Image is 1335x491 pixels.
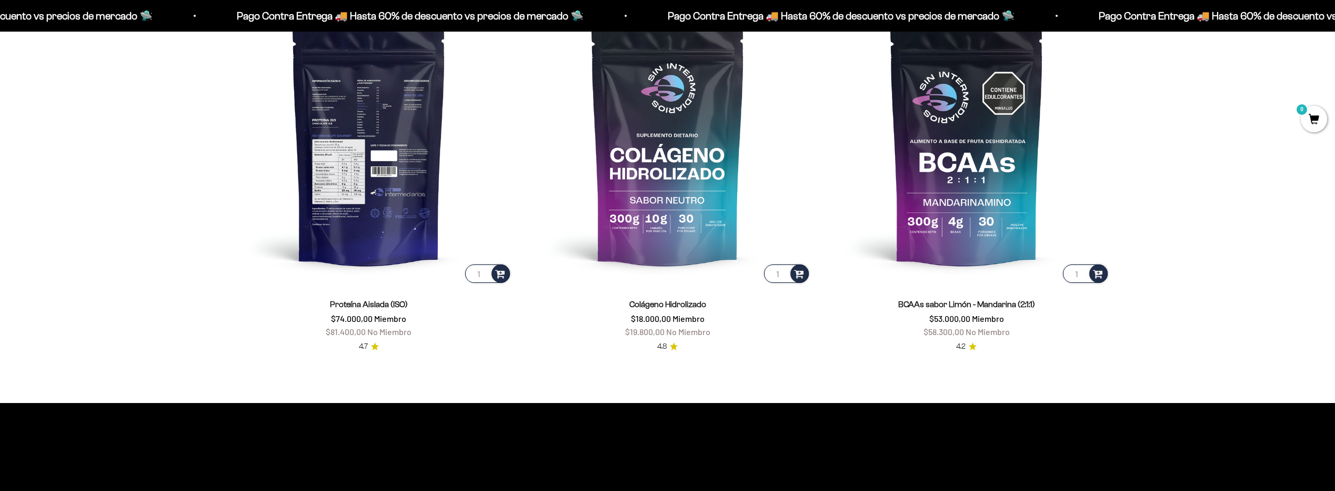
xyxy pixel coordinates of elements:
span: $19.800,00 [625,327,665,337]
span: Miembro [972,313,1004,323]
span: $74.000,00 [331,313,373,323]
a: Colágeno Hidrolizado [629,300,706,309]
mark: 0 [1296,103,1308,116]
a: 0 [1301,114,1327,126]
span: $53.000,00 [929,313,970,323]
a: 4.24.2 de 5.0 estrellas [956,341,977,352]
p: Pago Contra Entrega 🚚 Hasta 60% de descuento vs precios de mercado 🛸 [233,7,580,24]
span: 4.8 [657,341,667,352]
p: Pago Contra Entrega 🚚 Hasta 60% de descuento vs precios de mercado 🛸 [664,7,1011,24]
a: Proteína Aislada (ISO) [330,300,408,309]
span: $18.000,00 [631,313,671,323]
span: No Miembro [367,327,411,337]
span: $58.300,00 [924,327,964,337]
span: 4.2 [956,341,966,352]
a: 4.84.8 de 5.0 estrellas [657,341,678,352]
a: 4.74.7 de 5.0 estrellas [359,341,379,352]
span: 4.7 [359,341,368,352]
a: BCAAs sabor Limón - Mandarina (2:1:1) [898,300,1035,309]
span: $81.400,00 [326,327,366,337]
span: Miembro [672,313,705,323]
span: No Miembro [666,327,710,337]
span: Miembro [374,313,406,323]
span: No Miembro [966,327,1010,337]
